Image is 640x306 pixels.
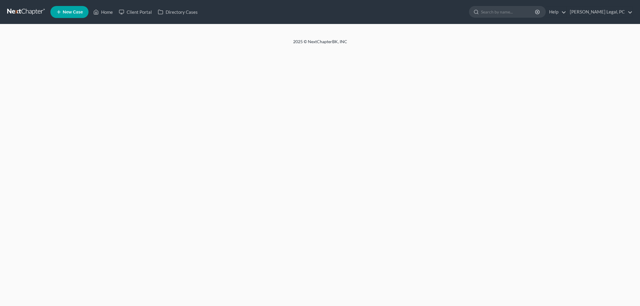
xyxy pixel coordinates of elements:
span: New Case [63,10,83,14]
a: Help [546,7,566,17]
input: Search by name... [481,6,536,17]
a: Directory Cases [155,7,201,17]
a: Client Portal [116,7,155,17]
a: Home [90,7,116,17]
a: [PERSON_NAME] Legal, PC [567,7,632,17]
div: 2025 © NextChapterBK, INC [149,39,491,49]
